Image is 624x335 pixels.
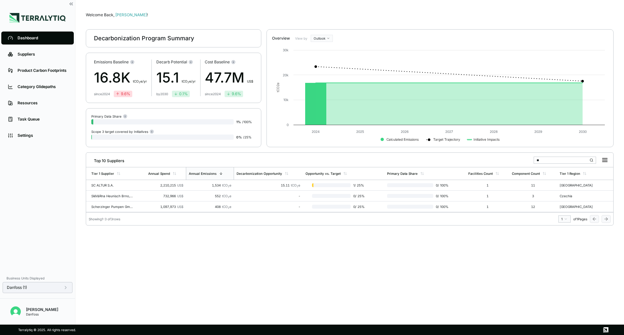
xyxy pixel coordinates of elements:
div: 1,534 [188,183,231,187]
span: [PERSON_NAME] [115,12,148,17]
span: tCO e [222,183,231,187]
span: 0 / 100 % [433,183,449,187]
div: since 2024 [205,92,221,96]
span: US$ [177,205,183,209]
span: 0 / 25 % [351,194,368,198]
img: Cornelia Jonsson [10,306,21,317]
div: Opportunity vs. Target [305,172,341,175]
div: 9.6 % [116,91,130,97]
div: since 2024 [94,92,110,96]
div: by 2030 [156,92,168,96]
text: 2029 [534,130,542,134]
div: Annual Spend [148,172,170,175]
div: 15.1 [156,67,196,88]
button: Open user button [8,304,23,319]
div: Primary Data Share [91,114,127,119]
div: Facilities Count [468,172,493,175]
span: tCO e [291,183,300,187]
div: 1 [468,194,507,198]
div: Overview [272,36,290,41]
div: 15.11 [237,183,300,187]
div: Business Units Displayed [3,274,72,282]
div: 11 [512,183,554,187]
div: Tier 1 Supplier [91,172,114,175]
text: 2026 [401,130,409,134]
div: [GEOGRAPHIC_DATA] [560,183,601,187]
text: 0 [287,123,289,127]
text: Target Trajectory [433,137,460,142]
div: Decarbonization Program Summary [94,34,194,42]
div: 0.1 % [174,91,188,97]
span: US$ [247,79,253,83]
span: tCO e [222,205,231,209]
button: 1 [558,215,571,223]
div: Emissions Baseline [94,59,147,65]
span: tCO e [222,194,231,198]
div: 1,097,973 [148,205,183,209]
div: 12 [512,205,554,209]
sub: 2 [228,206,229,209]
span: 0 % [236,135,242,139]
text: Initiative Impacts [474,137,500,142]
div: Task Queue [18,117,67,122]
div: [PERSON_NAME] [26,307,58,312]
span: t CO e/yr [182,79,196,83]
sub: 2 [139,81,140,84]
div: Component Count [512,172,540,175]
div: Annual Emissions [189,172,216,175]
span: 1 / 25 % [351,183,368,187]
span: US$ [177,183,183,187]
span: t CO e/yr [133,79,147,83]
text: tCO e [276,83,280,92]
sub: 2 [228,185,229,188]
div: [GEOGRAPHIC_DATA] [560,205,601,209]
div: Category Glidepaths [18,84,67,89]
span: of 1 Pages [573,217,587,221]
div: Decarb Potential [156,59,196,65]
div: Scope 3 target covered by Initiatives [91,129,154,134]
div: 552 [188,194,231,198]
text: 2030 [579,130,587,134]
text: 20k [283,73,289,77]
span: Danfoss (1) [7,285,27,290]
div: 408 [188,205,231,209]
div: - [237,205,300,209]
div: 1 [561,217,568,221]
label: View by [295,36,308,40]
span: Outlook [314,36,325,40]
img: Logo [9,13,66,23]
div: 47.7M [205,67,253,88]
span: 0 / 25 % [351,205,368,209]
div: 1 [468,205,507,209]
div: Top 10 Suppliers [89,156,124,163]
sub: 2 [228,196,229,199]
div: Danfoss [26,312,58,316]
tspan: 2 [276,84,280,86]
text: 10k [283,98,289,102]
div: Czechia [560,194,601,198]
sub: 2 [297,185,298,188]
sub: 2 [188,81,189,84]
div: Welcome Back, [86,12,614,18]
button: Outlook [311,35,333,42]
div: Showing 1 - 3 of 3 rows [89,217,120,221]
div: Resources [18,100,67,106]
span: 0 / 100 % [433,205,449,209]
span: / 100 % [242,120,252,124]
span: US$ [177,194,183,198]
text: 2025 [356,130,364,134]
text: Calculated Emissions [386,137,419,141]
text: 2028 [490,130,498,134]
div: - [237,194,300,198]
div: 16.8K [94,67,147,88]
span: ! [147,12,148,17]
div: SC ALTUR S.A. [91,183,133,187]
div: 3 [512,194,554,198]
text: 2027 [445,130,453,134]
text: 2024 [312,130,320,134]
div: 732,966 [148,194,183,198]
div: 1 [468,183,507,187]
div: SléVáRna Heunisch Brno, S.R.O. [91,194,133,198]
div: Tier 1 Region [560,172,580,175]
div: Settings [18,133,67,138]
